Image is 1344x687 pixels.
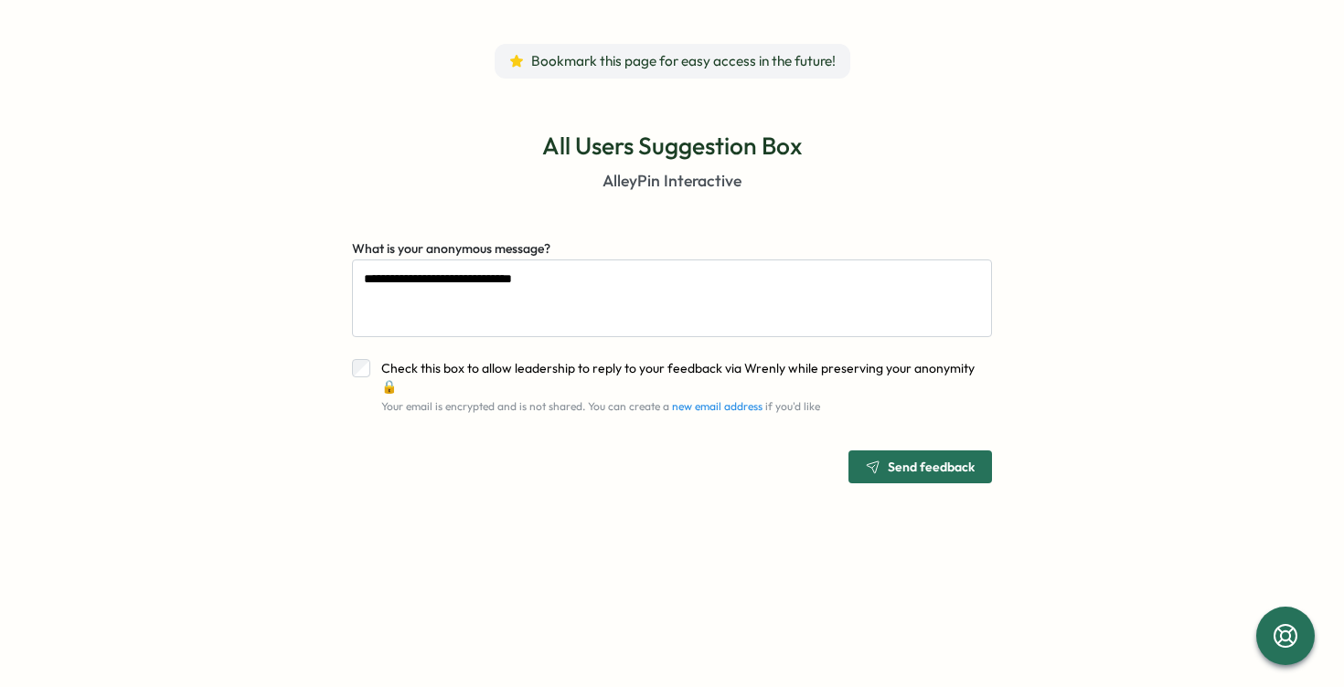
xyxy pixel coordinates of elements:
span: Check this box to allow leadership to reply to your feedback via Wrenly while preserving your ano... [381,360,975,395]
p: AlleyPin Interactive [603,169,741,193]
span: Your email is encrypted and is not shared. You can create a if you'd like [381,399,820,413]
a: new email address [672,399,763,413]
button: Send feedback [848,450,992,483]
p: All Users Suggestion Box [542,130,802,162]
label: What is your anonymous message? [352,239,550,259]
span: Bookmark this page for easy access in the future! [531,51,836,71]
span: Send feedback [888,460,975,473]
